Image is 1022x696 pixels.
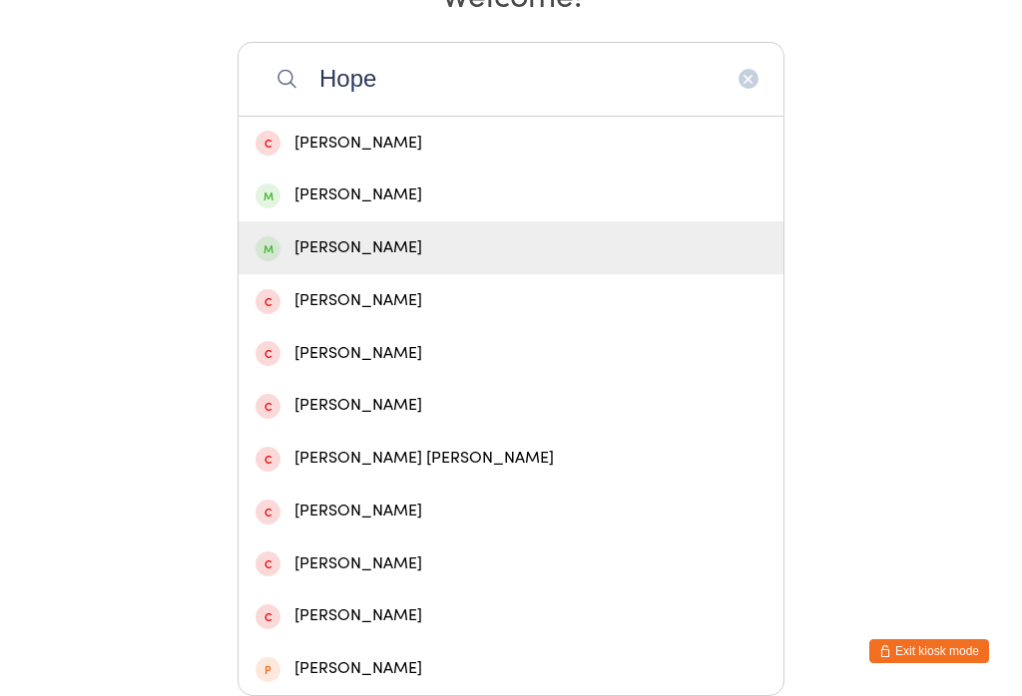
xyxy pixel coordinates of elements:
[255,392,766,419] div: [PERSON_NAME]
[255,130,766,157] div: [PERSON_NAME]
[255,498,766,524] div: [PERSON_NAME]
[869,639,989,663] button: Exit kiosk mode
[255,655,766,682] div: [PERSON_NAME]
[255,602,766,629] div: [PERSON_NAME]
[255,340,766,367] div: [PERSON_NAME]
[255,287,766,314] div: [PERSON_NAME]
[255,181,766,208] div: [PERSON_NAME]
[255,445,766,472] div: [PERSON_NAME] [PERSON_NAME]
[238,42,784,116] input: Search
[255,234,766,261] div: [PERSON_NAME]
[255,550,766,577] div: [PERSON_NAME]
